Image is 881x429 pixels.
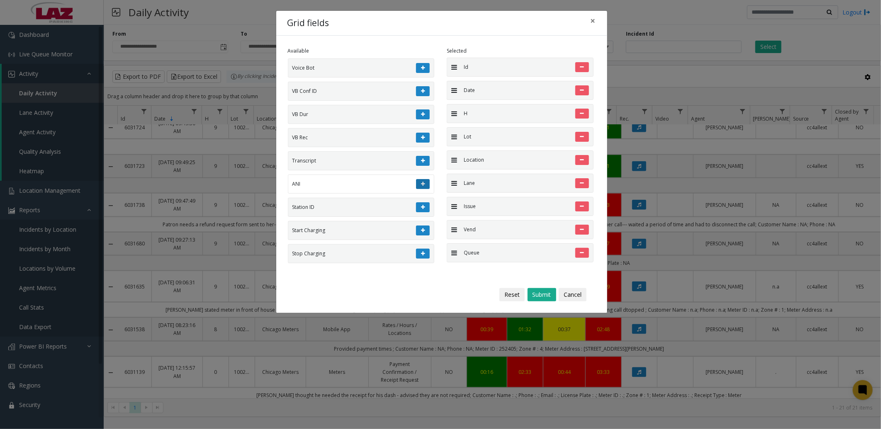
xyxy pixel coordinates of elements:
li: VB Conf ID [288,82,435,101]
li: Location [447,150,594,170]
li: Lot [447,127,594,146]
li: Stop Charging [288,244,435,263]
li: Voice Bot [288,58,435,78]
li: Queue [447,243,594,262]
li: H [447,104,594,123]
button: Cancel [559,288,587,301]
li: Lane [447,174,594,193]
button: Submit [528,288,556,301]
li: Date [447,81,594,100]
button: Close [585,11,601,31]
label: Available [288,47,309,55]
label: Selected [447,47,467,55]
li: VB Rec [288,128,435,147]
li: Start Charging [288,221,435,240]
button: Reset [499,288,525,301]
li: Station ID [288,198,435,217]
li: Transcript [288,151,435,170]
li: Issue [447,197,594,216]
li: Id [447,58,594,77]
span: × [591,15,596,27]
li: VB Dur [288,105,435,124]
li: ANI [288,175,435,194]
h4: Grid fields [287,17,329,30]
li: Vend [447,220,594,239]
